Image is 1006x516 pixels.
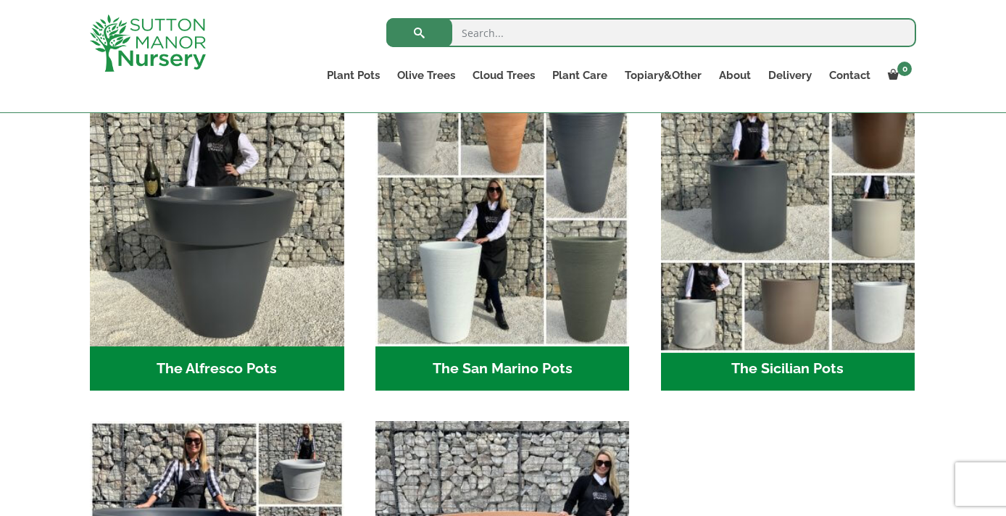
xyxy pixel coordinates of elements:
[464,65,544,86] a: Cloud Trees
[388,65,464,86] a: Olive Trees
[897,62,912,76] span: 0
[661,92,915,391] a: Visit product category The Sicilian Pots
[760,65,820,86] a: Delivery
[90,92,344,391] a: Visit product category The Alfresco Pots
[375,346,630,391] h2: The San Marino Pots
[616,65,710,86] a: Topiary&Other
[820,65,879,86] a: Contact
[90,92,344,346] img: The Alfresco Pots
[710,65,760,86] a: About
[375,92,630,346] img: The San Marino Pots
[879,65,916,86] a: 0
[90,346,344,391] h2: The Alfresco Pots
[90,14,206,72] img: logo
[375,92,630,391] a: Visit product category The San Marino Pots
[544,65,616,86] a: Plant Care
[386,18,916,47] input: Search...
[318,65,388,86] a: Plant Pots
[661,346,915,391] h2: The Sicilian Pots
[654,86,921,353] img: The Sicilian Pots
